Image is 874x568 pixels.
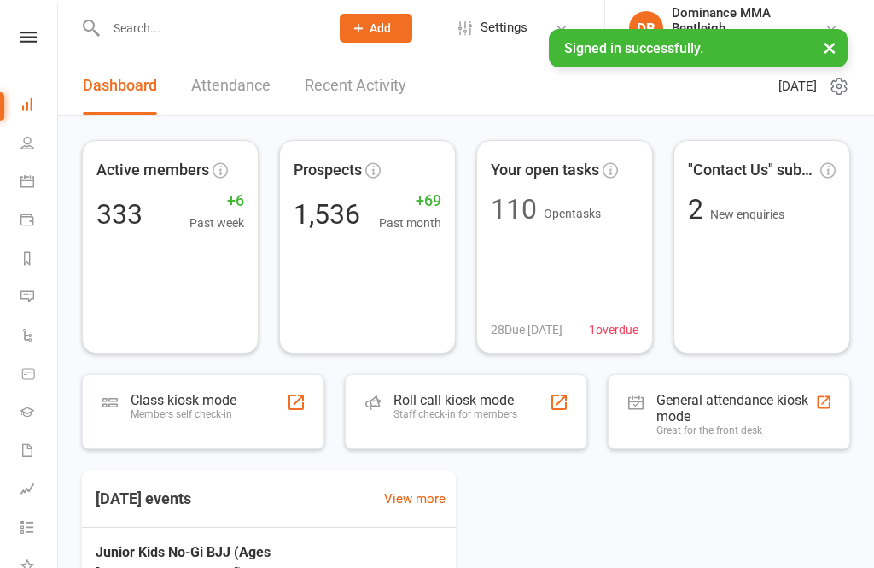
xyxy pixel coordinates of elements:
[294,201,360,228] div: 1,536
[656,392,815,425] div: General attendance kiosk mode
[131,408,236,420] div: Members self check-in
[564,40,703,56] span: Signed in successfully.
[778,76,817,97] span: [DATE]
[83,56,157,115] a: Dashboard
[96,158,209,183] span: Active members
[340,14,412,43] button: Add
[688,193,710,225] span: 2
[481,9,527,47] span: Settings
[20,471,59,510] a: Assessments
[20,241,59,279] a: Reports
[629,11,663,45] div: DB
[20,356,59,395] a: Product Sales
[393,392,517,408] div: Roll call kiosk mode
[379,189,441,214] span: +69
[814,29,845,66] button: ×
[189,214,244,232] span: Past week
[379,214,441,232] span: Past month
[189,189,244,214] span: +6
[131,392,236,408] div: Class kiosk mode
[491,196,537,223] div: 110
[370,21,391,35] span: Add
[20,126,59,164] a: People
[305,56,406,115] a: Recent Activity
[384,489,446,509] a: View more
[710,208,784,221] span: New enquiries
[294,158,362,183] span: Prospects
[20,87,59,126] a: Dashboard
[82,483,205,514] h3: [DATE] events
[20,202,59,241] a: Payments
[101,16,318,40] input: Search...
[96,201,143,228] div: 333
[191,56,271,115] a: Attendance
[544,207,601,220] span: Open tasks
[491,320,562,339] span: 28 Due [DATE]
[589,320,638,339] span: 1 overdue
[491,158,599,183] span: Your open tasks
[672,5,824,36] div: Dominance MMA Bentleigh
[20,164,59,202] a: Calendar
[688,158,817,183] span: "Contact Us" submissions
[393,408,517,420] div: Staff check-in for members
[656,425,815,436] div: Great for the front desk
